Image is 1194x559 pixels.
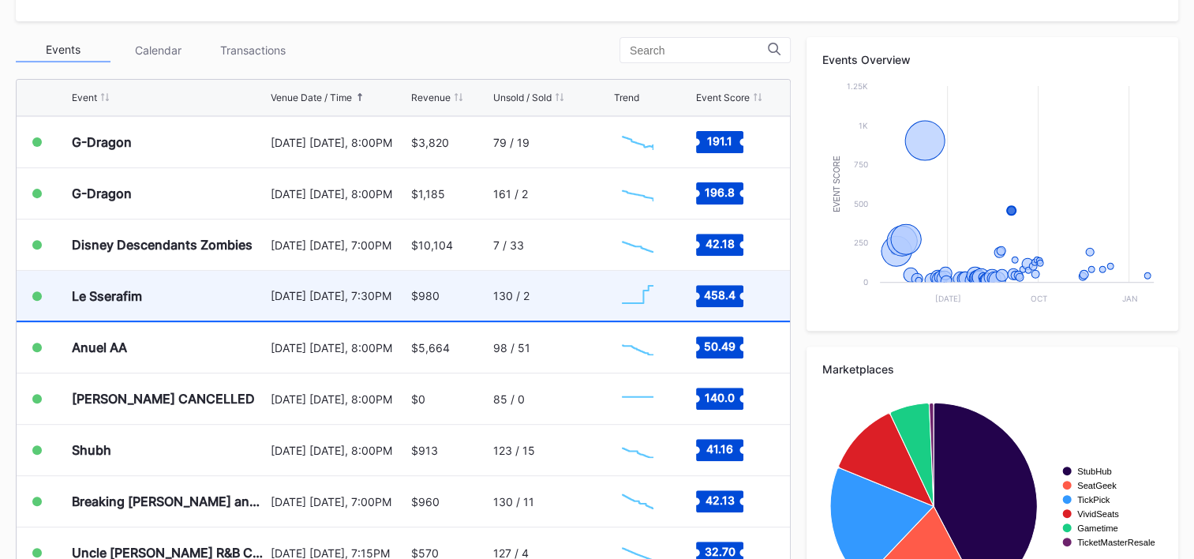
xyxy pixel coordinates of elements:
text: TickPick [1077,495,1110,505]
text: 500 [854,199,868,208]
div: 161 / 2 [493,187,528,201]
div: 98 / 51 [493,341,530,355]
div: Le Sserafim [72,288,142,304]
text: 750 [854,159,868,169]
text: 42.18 [706,237,735,250]
div: Marketplaces [822,362,1162,376]
text: 1k [859,121,868,130]
div: G-Dragon [72,134,132,150]
text: SeatGeek [1077,481,1117,490]
div: $3,820 [411,136,449,149]
input: Search [630,44,768,57]
div: 85 / 0 [493,392,525,406]
text: Event Score [833,156,841,212]
div: Transactions [205,38,300,62]
div: $913 [411,444,438,457]
text: 140.0 [705,391,735,404]
text: 42.13 [706,493,735,507]
svg: Chart title [614,482,661,521]
div: G-Dragon [72,186,132,201]
div: Anuel AA [72,340,127,355]
text: 50.49 [704,340,735,353]
text: [DATE] [935,294,961,303]
text: 191.1 [707,134,732,148]
div: Disney Descendants Zombies [72,237,253,253]
div: [DATE] [DATE], 8:00PM [271,444,407,457]
div: [PERSON_NAME] CANCELLED [72,391,255,407]
text: 196.8 [705,186,735,199]
text: Oct [1031,294,1047,303]
div: [DATE] [DATE], 8:00PM [271,341,407,355]
div: 130 / 2 [493,289,530,302]
div: Events [16,38,110,62]
div: [DATE] [DATE], 7:00PM [271,495,407,508]
div: 79 / 19 [493,136,530,149]
text: VividSeats [1077,509,1119,519]
svg: Chart title [614,276,661,316]
text: TicketMasterResale [1077,538,1155,547]
svg: Chart title [614,174,661,213]
div: Unsold / Sold [493,92,552,103]
text: 0 [863,277,868,287]
div: 130 / 11 [493,495,534,508]
svg: Chart title [614,225,661,264]
text: 458.4 [704,287,735,301]
div: [DATE] [DATE], 7:30PM [271,289,407,302]
text: Gametime [1077,523,1118,533]
div: 123 / 15 [493,444,535,457]
div: $960 [411,495,440,508]
div: Trend [614,92,639,103]
text: StubHub [1077,467,1112,476]
div: [DATE] [DATE], 7:00PM [271,238,407,252]
svg: Chart title [614,430,661,470]
div: Venue Date / Time [271,92,352,103]
div: Events Overview [822,53,1162,66]
svg: Chart title [614,328,661,367]
div: $1,185 [411,187,445,201]
div: $980 [411,289,440,302]
div: Calendar [110,38,205,62]
div: $5,664 [411,341,450,355]
text: 250 [854,238,868,247]
div: Revenue [411,92,451,103]
div: [DATE] [DATE], 8:00PM [271,392,407,406]
svg: Chart title [822,78,1162,315]
div: Event [72,92,97,103]
text: Jan [1121,294,1137,303]
text: 32.70 [705,545,735,558]
div: Event Score [696,92,750,103]
text: 41.16 [706,442,733,456]
svg: Chart title [614,379,661,418]
div: $0 [411,392,425,406]
div: 7 / 33 [493,238,524,252]
div: Breaking [PERSON_NAME] and Three Days Grace [72,493,267,509]
div: [DATE] [DATE], 8:00PM [271,136,407,149]
text: 1.25k [847,81,868,91]
svg: Chart title [614,122,661,162]
div: Shubh [72,442,111,458]
div: $10,104 [411,238,453,252]
div: [DATE] [DATE], 8:00PM [271,187,407,201]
